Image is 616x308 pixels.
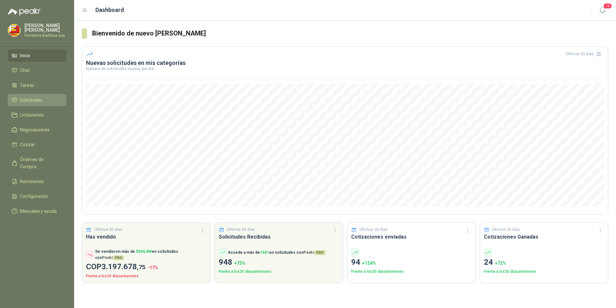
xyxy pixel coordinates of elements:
p: Frente a los 30 días anteriores [86,273,207,279]
img: Company Logo [8,24,20,36]
span: Manuales y ayuda [20,208,57,215]
a: Tareas [8,79,66,91]
a: Configuración [8,190,66,202]
span: Inicio [20,52,30,59]
span: ,75 [137,263,146,271]
span: + 72 % [495,261,506,266]
h3: Cotizaciones Ganadas [484,233,604,241]
p: 94 [351,256,472,269]
span: PRO [314,250,325,255]
span: Cotizar [20,141,35,148]
span: Licitaciones [20,111,44,118]
span: Negociaciones [20,126,50,133]
span: Tareas [20,82,34,89]
span: + 124 % [362,261,376,266]
p: Últimos 30 días [94,227,122,233]
h3: Bienvenido de nuevo [PERSON_NAME] [92,28,608,38]
p: Número de solicitudes nuevas por día [86,67,604,71]
a: Inicio [8,49,66,62]
button: 16 [597,5,608,16]
span: $ 640,4M [136,249,152,254]
span: Remisiones [20,178,44,185]
p: Frente a los 30 días anteriores [351,269,472,275]
a: Manuales y ayuda [8,205,66,217]
p: Frente a los 30 días anteriores [484,269,604,275]
span: 3.197.678 [101,262,146,271]
a: Remisiones [8,175,66,188]
span: Peakr [102,255,124,260]
h1: Dashboard [95,5,124,15]
p: 24 [484,256,604,269]
span: -17 % [148,265,158,270]
h3: Has vendido [86,233,207,241]
span: PRO [113,255,124,260]
span: Configuración [20,193,48,200]
img: Logo peakr [8,8,41,15]
p: Últimos 30 días [360,227,388,233]
p: Accede a más de en solicitudes con [228,250,325,256]
span: Peakr [303,250,325,255]
span: Chat [20,67,30,74]
h3: Cotizaciones enviadas [351,233,472,241]
p: 948 [219,256,339,269]
h3: Nuevas solicitudes en mis categorías [86,59,604,67]
span: 16 [603,3,612,9]
a: Solicitudes [8,94,66,106]
a: Negociaciones [8,124,66,136]
a: Licitaciones [8,109,66,121]
h3: Solicitudes Recibidas [219,233,339,241]
a: Chat [8,64,66,77]
span: + 73 % [234,261,245,266]
p: Últimos 30 días [227,227,255,233]
span: Órdenes de Compra [20,156,60,170]
p: Últimos 30 días [492,227,520,233]
p: Ferretería Barbosa sas [24,34,66,37]
span: 1441 [260,250,269,255]
p: Frente a los 30 días anteriores [219,269,339,275]
span: Solicitudes [20,97,42,104]
p: Se vendieron más de en solicitudes con [95,249,207,261]
p: [PERSON_NAME] [PERSON_NAME] [24,23,66,32]
p: COP [86,261,207,273]
a: Órdenes de Compra [8,153,66,173]
a: Cotizar [8,139,66,151]
div: Últimos 30 días [566,49,604,59]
